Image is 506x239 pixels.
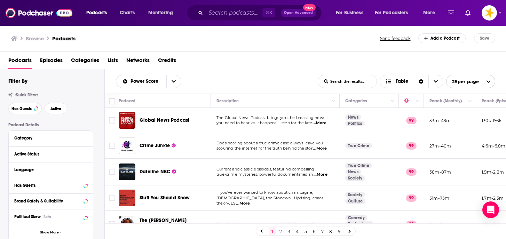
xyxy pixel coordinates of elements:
a: Brand Safety & Suitability [14,197,87,205]
a: Podchaser - Follow, Share and Rate Podcasts [6,6,72,19]
span: Current and classic episodes, featuring compelling [216,167,315,172]
span: For Podcasters [375,8,408,18]
a: Global News Podcast [140,117,189,124]
a: Charts [115,7,139,18]
span: Show More [40,231,59,234]
a: 5 [302,227,309,236]
button: Show profile menu [482,5,497,21]
span: More [423,8,435,18]
div: Categories [345,97,367,105]
h3: Browse [26,35,44,42]
p: 99 [406,194,417,201]
p: 99 [406,168,417,175]
button: Choose View [380,75,443,88]
a: Society [345,192,365,198]
button: Political SkewBeta [14,212,87,221]
span: Podcasts [86,8,107,18]
a: Lists [108,55,118,69]
span: scouring the internet for the truth behind the stor [216,146,313,151]
span: ...More [313,120,326,126]
span: true-crime mysteries, powerful documentaries an [216,172,313,177]
a: The Joe Rogan Experience [119,216,135,232]
div: Sort Direction [414,75,428,88]
button: open menu [370,7,418,18]
a: 7 [319,227,326,236]
p: 16m-24m [429,221,450,227]
a: 1 [269,227,276,236]
button: Column Actions [330,97,338,105]
p: 4.6m-6.8m [482,143,506,149]
div: Open Intercom Messenger [482,201,499,218]
div: Beta [44,215,51,219]
a: Show notifications dropdown [462,7,473,19]
p: 33m-49m [429,118,451,124]
span: Open Advanced [284,11,313,15]
a: Dateline NBC [140,168,176,175]
span: Toggle select row [109,169,115,175]
a: Categories [71,55,99,69]
a: News [345,114,361,120]
span: Active [50,107,61,111]
a: Comedy [345,215,367,221]
button: Category [14,134,87,142]
p: 58m-87m [429,169,451,175]
span: Toggle select row [109,221,115,227]
a: Show notifications dropdown [445,7,457,19]
div: Category [14,136,83,141]
span: [DEMOGRAPHIC_DATA], the Stonewall Uprising, chaos theory, LS [216,196,323,206]
button: open menu [331,7,372,18]
a: 9 [335,227,342,236]
img: Dateline NBC [119,164,135,180]
p: 491k-730k [482,221,503,227]
img: Crime Junkie [119,137,135,154]
a: 4 [294,227,301,236]
div: Podcast [119,97,135,105]
a: True Crime [345,163,372,168]
a: Podcasts [8,55,32,69]
span: Monitoring [148,8,173,18]
p: 99 [406,221,417,228]
span: Table [396,79,408,84]
span: ...More [236,201,250,206]
p: 130k-193k [482,118,502,124]
a: Networks [126,55,150,69]
a: Podcasts [52,35,76,42]
p: 51m-75m [429,195,449,201]
a: Society [345,175,365,181]
a: Culture [345,198,365,204]
a: Crime Junkie [140,142,176,149]
span: New [303,4,316,11]
span: ...More [314,172,327,177]
button: Send feedback [378,35,413,41]
img: Global News Podcast [119,112,135,129]
p: 27m-40m [429,143,451,149]
div: Description [216,97,239,105]
a: 8 [327,227,334,236]
button: open menu [446,75,495,88]
a: 3 [285,227,292,236]
button: open menu [116,79,166,84]
button: Column Actions [414,97,422,105]
div: Has Guests [14,183,81,188]
a: News [345,169,361,175]
button: open menu [81,7,116,18]
a: Technology [345,221,373,227]
span: ⌘ K [262,8,275,17]
p: 1.9m-2.8m [482,169,504,175]
p: 99 [406,117,417,124]
a: 6 [310,227,317,236]
button: Active [45,103,67,114]
a: Credits [158,55,176,69]
img: User Profile [482,5,497,21]
p: Podcast Details [8,122,93,127]
span: Toggle select row [109,117,115,124]
p: 1.7m-2.5m [482,195,504,201]
div: Language [14,167,83,172]
button: Has Guests [8,103,42,114]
